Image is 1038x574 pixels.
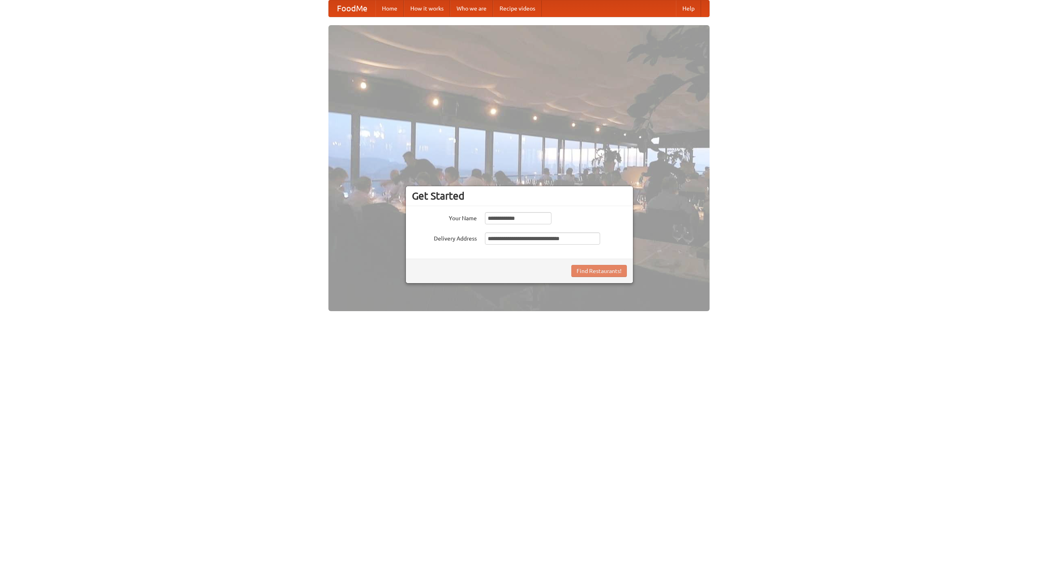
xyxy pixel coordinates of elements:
a: Who we are [450,0,493,17]
a: FoodMe [329,0,375,17]
h3: Get Started [412,190,627,202]
button: Find Restaurants! [571,265,627,277]
a: Recipe videos [493,0,542,17]
a: How it works [404,0,450,17]
label: Delivery Address [412,232,477,243]
a: Help [676,0,701,17]
a: Home [375,0,404,17]
label: Your Name [412,212,477,222]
